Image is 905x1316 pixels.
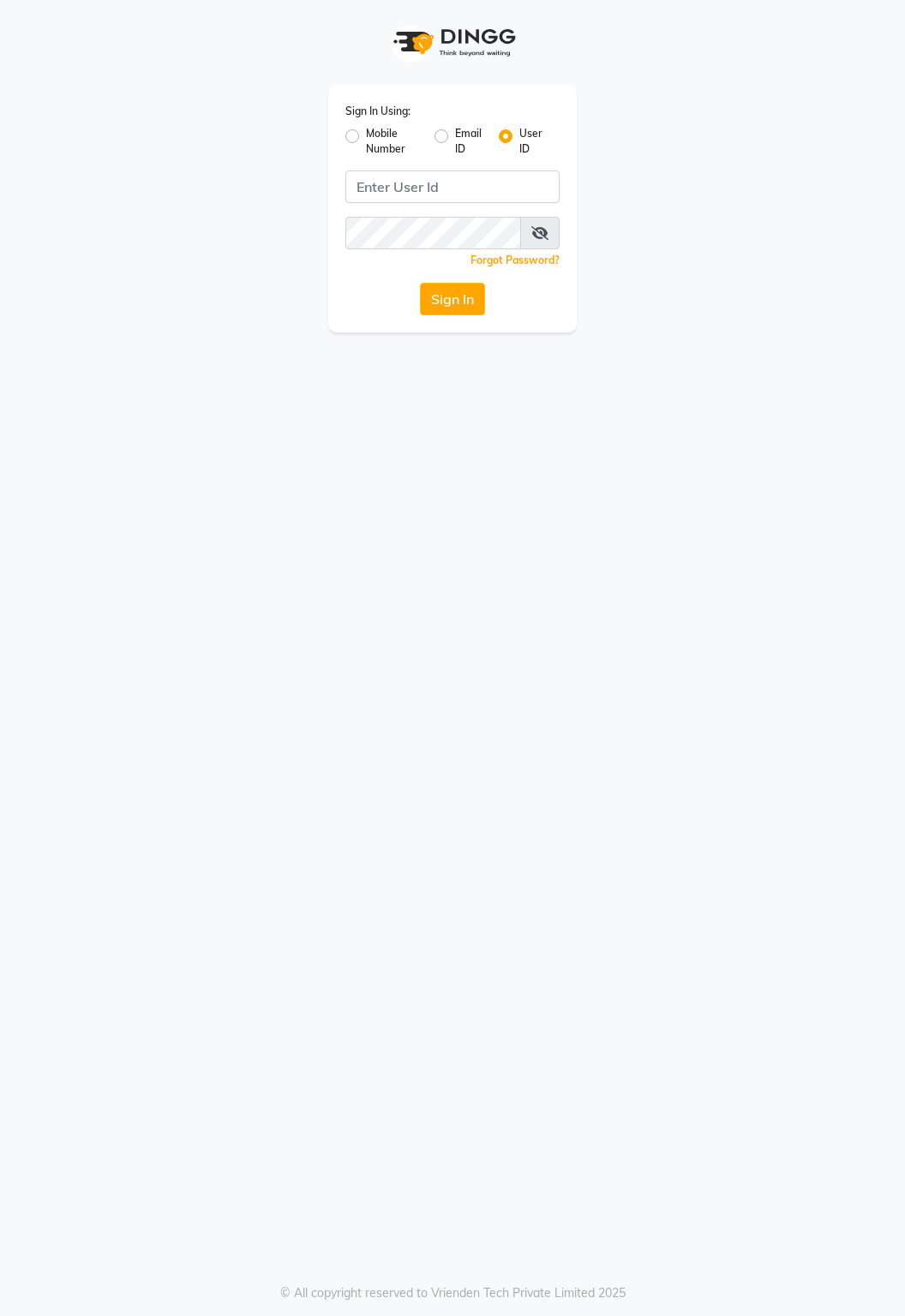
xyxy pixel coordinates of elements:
[366,126,421,157] label: Mobile Number
[345,217,521,249] input: Username
[345,104,411,119] label: Sign In Using:
[455,126,484,157] label: Email ID
[519,126,546,157] label: User ID
[470,254,560,266] a: Forgot Password?
[384,17,521,68] img: logo1.svg
[345,170,560,203] input: Username
[420,283,485,315] button: Sign In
